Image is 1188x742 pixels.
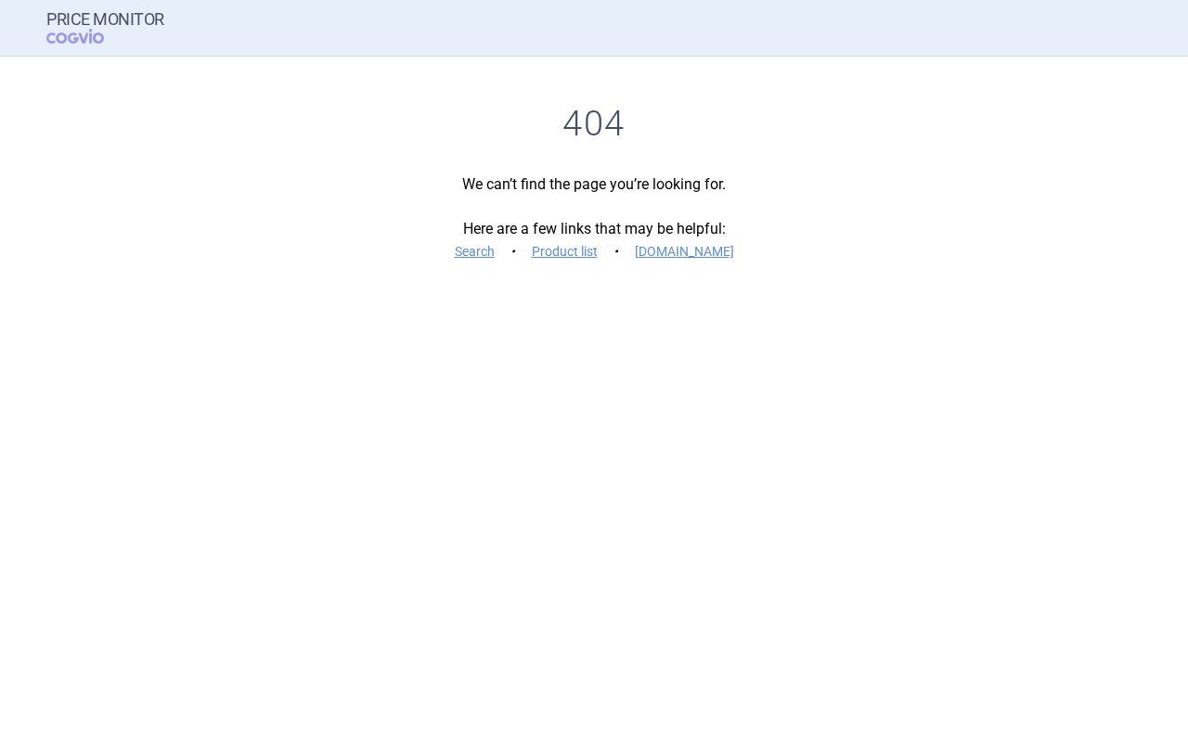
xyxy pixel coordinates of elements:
span: COGVIO [46,29,130,44]
i: • [607,242,626,261]
i: • [504,242,523,261]
strong: Price Monitor [46,10,164,29]
p: We can’t find the page you’re looking for. Here are a few links that may be helpful: [46,173,1142,262]
h1: 404 [46,103,1142,146]
a: Price MonitorCOGVIO [46,10,164,45]
a: Product list [532,245,598,258]
a: Search [455,245,495,258]
a: [DOMAIN_NAME] [635,245,734,258]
